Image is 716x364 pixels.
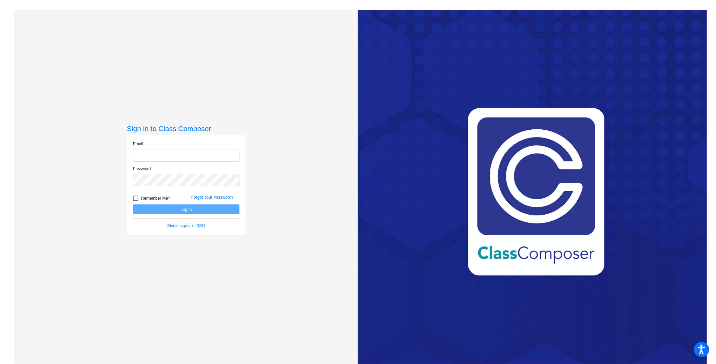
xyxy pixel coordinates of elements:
button: Log In [133,204,239,214]
a: Forgot Your Password? [191,195,234,200]
label: Email [133,141,143,147]
label: Password [133,166,151,172]
h3: Sign in to Class Composer [127,124,246,133]
a: Single sign on - SSO [167,223,205,228]
span: Remember Me? [141,194,170,202]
